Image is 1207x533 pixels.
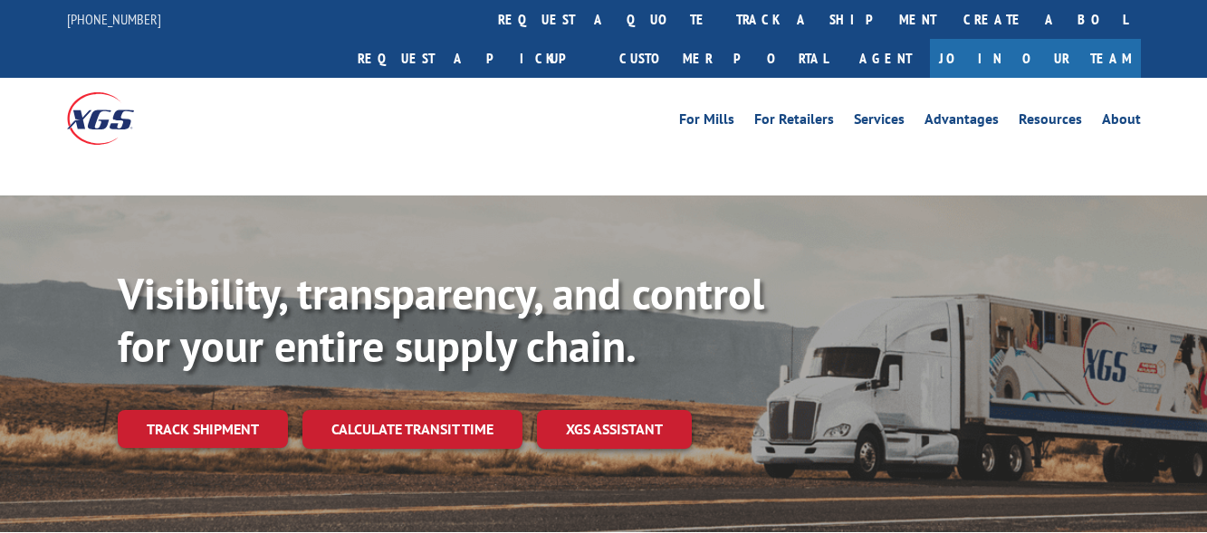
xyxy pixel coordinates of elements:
[930,39,1141,78] a: Join Our Team
[924,112,999,132] a: Advantages
[841,39,930,78] a: Agent
[67,10,161,28] a: [PHONE_NUMBER]
[606,39,841,78] a: Customer Portal
[118,410,288,448] a: Track shipment
[302,410,522,449] a: Calculate transit time
[754,112,834,132] a: For Retailers
[118,265,764,374] b: Visibility, transparency, and control for your entire supply chain.
[537,410,692,449] a: XGS ASSISTANT
[679,112,734,132] a: For Mills
[854,112,905,132] a: Services
[1019,112,1082,132] a: Resources
[1102,112,1141,132] a: About
[344,39,606,78] a: Request a pickup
